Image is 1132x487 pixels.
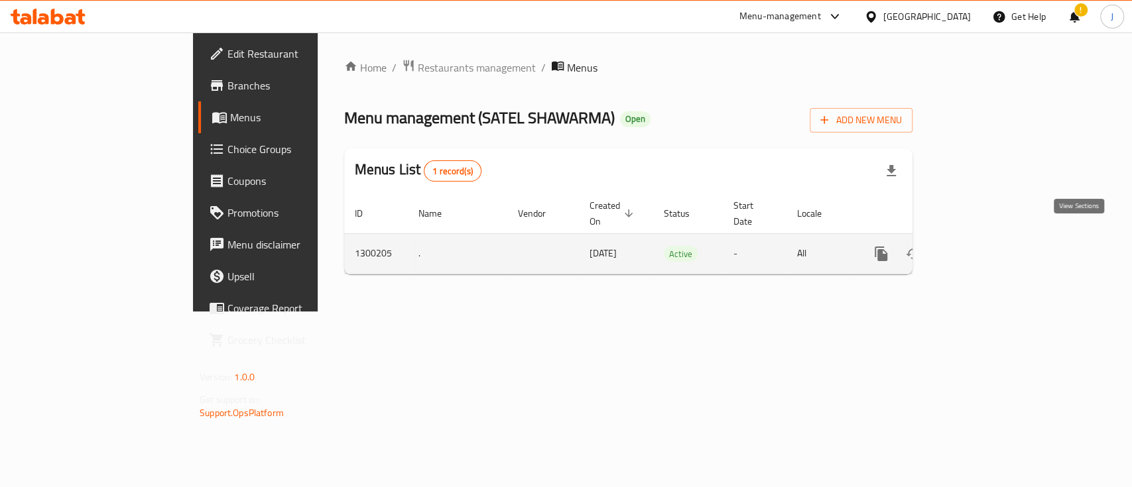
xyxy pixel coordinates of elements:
a: Menu disclaimer [198,229,382,260]
span: Edit Restaurant [227,46,371,62]
a: Coverage Report [198,292,382,324]
span: Add New Menu [820,112,902,129]
span: Choice Groups [227,141,371,157]
span: Menu management ( SATEL SHAWARMA ) [344,103,615,133]
span: 1.0.0 [234,368,255,386]
a: Menus [198,101,382,133]
span: Grocery Checklist [227,332,371,348]
h2: Menus List [355,160,481,182]
span: Open [620,113,651,125]
div: Export file [875,155,907,187]
span: Locale [797,205,839,221]
div: Total records count [424,160,481,182]
li: / [392,60,397,76]
span: Menus [230,109,371,125]
span: Branches [227,78,371,93]
span: Name [418,205,459,221]
span: Upsell [227,268,371,284]
a: Support.OpsPlatform [200,404,284,421]
span: Start Date [733,197,771,229]
span: Menu disclaimer [227,237,371,252]
a: Choice Groups [198,133,382,165]
span: Menus [567,60,597,76]
td: - [723,233,786,274]
a: Upsell [198,260,382,292]
span: Restaurants management [418,60,536,76]
a: Coupons [198,165,382,197]
td: . [408,233,507,274]
td: All [786,233,855,274]
span: Active [664,246,698,262]
a: Branches [198,70,382,101]
span: [DATE] [590,244,617,262]
div: Active [664,246,698,262]
button: more [865,238,897,270]
span: Version: [200,368,232,386]
div: Menu-management [739,9,821,25]
span: Status [664,205,707,221]
div: Open [620,111,651,127]
span: Coverage Report [227,300,371,316]
span: Coupons [227,173,371,189]
span: Get support on: [200,391,261,408]
button: Change Status [897,238,929,270]
nav: breadcrumb [344,59,912,76]
a: Restaurants management [402,59,536,76]
span: J [1111,9,1113,24]
span: ID [355,205,380,221]
button: Add New Menu [810,108,912,133]
a: Grocery Checklist [198,324,382,356]
div: [GEOGRAPHIC_DATA] [883,9,971,24]
table: enhanced table [344,193,1003,274]
th: Actions [855,193,1003,234]
span: Created On [590,197,637,229]
span: 1 record(s) [424,165,481,178]
span: Promotions [227,205,371,221]
a: Edit Restaurant [198,38,382,70]
li: / [541,60,546,76]
a: Promotions [198,197,382,229]
span: Vendor [518,205,563,221]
